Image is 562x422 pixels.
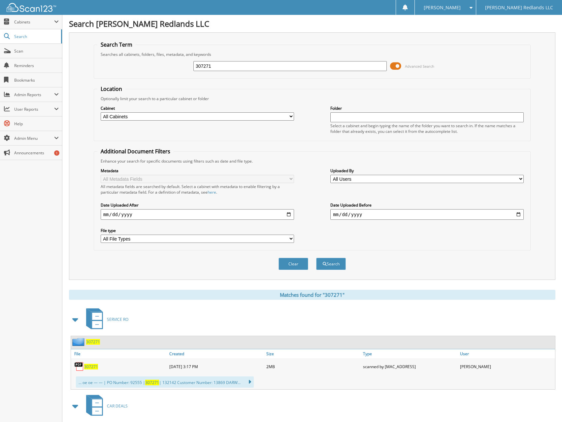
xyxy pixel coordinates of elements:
div: [PERSON_NAME] [458,360,555,373]
span: User Reports [14,106,54,112]
span: Admin Menu [14,135,54,141]
legend: Search Term [97,41,136,48]
a: File [71,349,168,358]
div: All metadata fields are searched by default. Select a cabinet with metadata to enable filtering b... [101,184,294,195]
div: Enhance your search for specific documents using filters such as date and file type. [97,158,527,164]
span: Bookmarks [14,77,59,83]
a: SERVICE RO [82,306,128,332]
label: Uploaded By [330,168,524,173]
span: Advanced Search [405,64,434,69]
span: 307271 [145,380,159,385]
span: Admin Reports [14,92,54,97]
div: Select a cabinet and begin typing the name of the folder you want to search in. If the name match... [330,123,524,134]
img: PDF.png [74,362,84,371]
img: folder2.png [72,338,86,346]
a: 307271 [86,339,100,345]
a: CAR DEALS [82,393,128,419]
a: User [458,349,555,358]
span: Cabinets [14,19,54,25]
span: Help [14,121,59,127]
span: CAR DEALS [107,403,128,409]
span: Search [14,34,58,39]
label: Date Uploaded Before [330,202,524,208]
img: scan123-logo-white.svg [7,3,56,12]
a: here [208,189,216,195]
input: start [101,209,294,220]
label: Metadata [101,168,294,173]
legend: Additional Document Filters [97,148,174,155]
label: File type [101,228,294,233]
a: Size [265,349,361,358]
div: 2MB [265,360,361,373]
h1: Search [PERSON_NAME] Redlands LLC [69,18,555,29]
button: Clear [279,258,308,270]
div: Matches found for "307271" [69,290,555,300]
a: Created [168,349,264,358]
label: Date Uploaded After [101,202,294,208]
button: Search [316,258,346,270]
a: Type [361,349,458,358]
div: Searches all cabinets, folders, files, metadata, and keywords [97,52,527,57]
label: Cabinet [101,105,294,111]
span: [PERSON_NAME] [424,6,461,10]
legend: Location [97,85,125,93]
div: Optionally limit your search to a particular cabinet or folder [97,96,527,101]
span: SERVICE RO [107,317,128,322]
span: [PERSON_NAME] Redlands LLC [485,6,553,10]
span: Announcements [14,150,59,156]
span: Scan [14,48,59,54]
div: 1 [54,150,59,156]
label: Folder [330,105,524,111]
span: Reminders [14,63,59,68]
div: ... oe oe — — | PO Number: 92555 | | 132142 Customer Number: 13869 DARW... [76,376,254,388]
input: end [330,209,524,220]
a: 307271 [84,364,98,369]
div: scanned by [MAC_ADDRESS] [361,360,458,373]
div: [DATE] 3:17 PM [168,360,264,373]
